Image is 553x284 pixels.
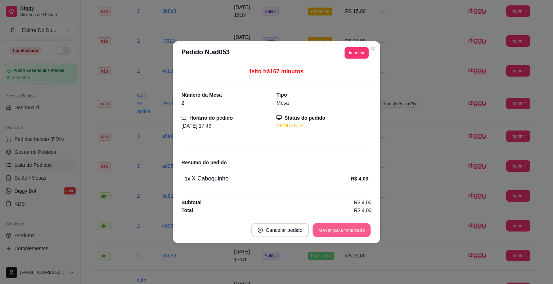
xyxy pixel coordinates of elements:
span: desktop [276,115,282,120]
strong: Total [181,207,193,213]
button: Imprimir [345,47,369,59]
span: Mesa [276,100,289,106]
strong: R$ 4,00 [351,176,368,182]
button: Mover para finalizado [313,223,371,237]
span: calendar [181,115,186,120]
span: R$ 4,00 [354,198,372,206]
strong: Status do pedido [284,115,325,121]
span: feito há 167 minutos [249,68,304,74]
div: PENDENTE [276,122,372,129]
button: close-circleCancelar pedido [251,223,309,237]
strong: Resumo do pedido [181,160,227,165]
span: close-circle [258,228,263,233]
strong: 1 x [185,176,190,182]
span: R$ 4,00 [354,206,372,214]
div: X-Caboquinho [185,174,351,183]
strong: Tipo [276,92,287,98]
button: Close [367,43,379,54]
span: 2 [181,100,184,106]
h3: Pedido N. ad053 [181,47,230,59]
span: [DATE] 17:43 [181,123,211,129]
strong: Subtotal [181,200,202,205]
strong: Número da Mesa [181,92,222,98]
strong: Horário do pedido [189,115,233,121]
